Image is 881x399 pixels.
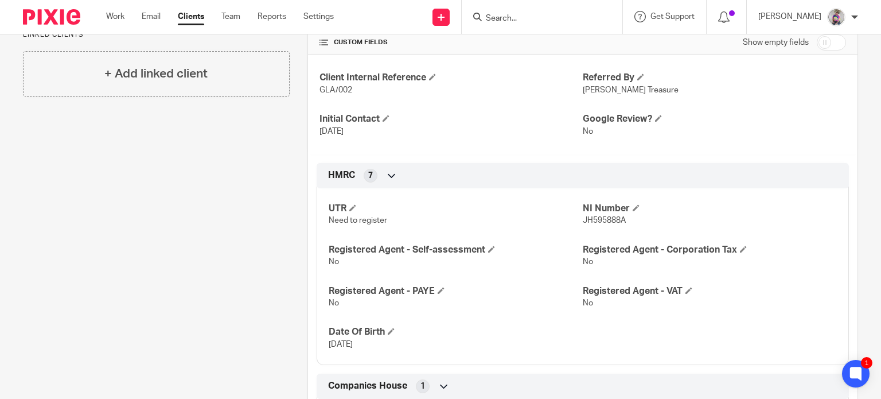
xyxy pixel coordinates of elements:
[329,285,583,297] h4: Registered Agent - PAYE
[827,8,845,26] img: DBTieDye.jpg
[178,11,204,22] a: Clients
[319,38,583,47] h4: CUSTOM FIELDS
[329,326,583,338] h4: Date Of Birth
[583,203,837,215] h4: NI Number
[861,357,872,369] div: 1
[743,37,809,48] label: Show empty fields
[485,14,588,24] input: Search
[329,244,583,256] h4: Registered Agent - Self-assessment
[583,299,593,307] span: No
[583,216,626,224] span: JH595888A
[104,65,208,83] h4: + Add linked client
[221,11,240,22] a: Team
[329,258,339,266] span: No
[142,11,161,22] a: Email
[319,127,344,135] span: [DATE]
[23,9,80,25] img: Pixie
[583,113,846,125] h4: Google Review?
[650,13,695,21] span: Get Support
[368,170,373,181] span: 7
[303,11,334,22] a: Settings
[583,72,846,84] h4: Referred By
[420,381,425,392] span: 1
[328,380,407,392] span: Companies House
[758,11,821,22] p: [PERSON_NAME]
[583,258,593,266] span: No
[583,285,837,297] h4: Registered Agent - VAT
[23,30,290,40] p: Linked clients
[583,86,679,94] span: [PERSON_NAME] Treasure
[319,113,583,125] h4: Initial Contact
[583,127,593,135] span: No
[329,299,339,307] span: No
[258,11,286,22] a: Reports
[329,216,387,224] span: Need to register
[329,203,583,215] h4: UTR
[319,72,583,84] h4: Client Internal Reference
[328,169,355,181] span: HMRC
[319,86,352,94] span: GLA/002
[329,340,353,348] span: [DATE]
[106,11,124,22] a: Work
[583,244,837,256] h4: Registered Agent - Corporation Tax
